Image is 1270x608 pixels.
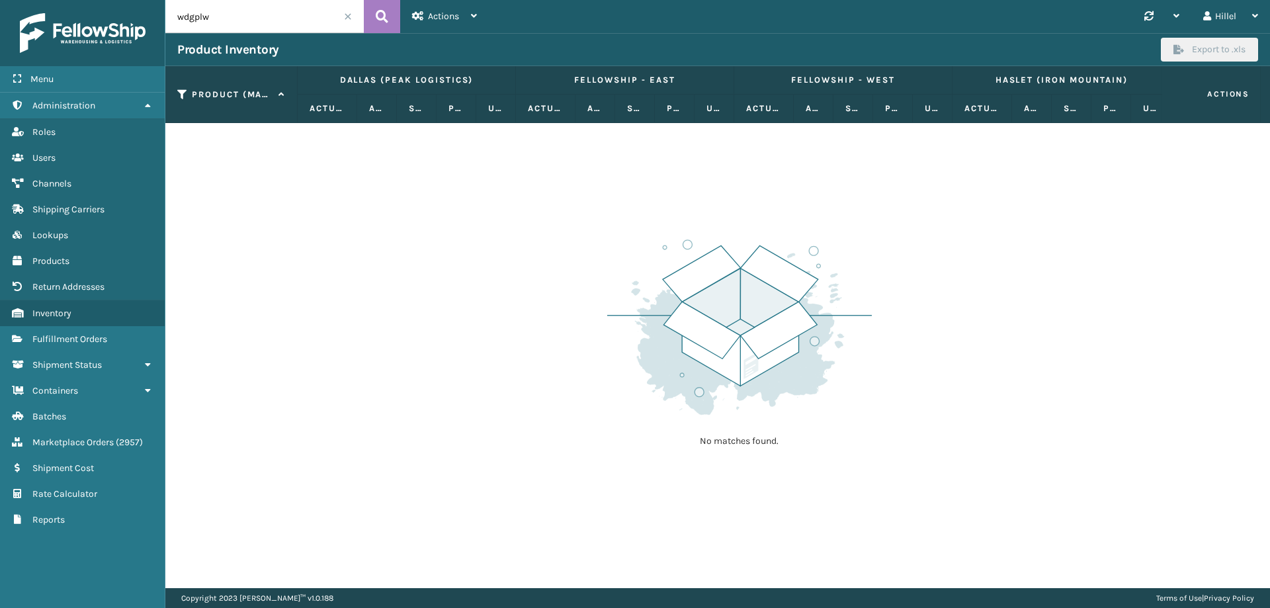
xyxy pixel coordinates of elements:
[32,230,68,241] span: Lookups
[32,411,66,422] span: Batches
[32,152,56,163] span: Users
[706,103,722,114] label: Unallocated
[32,255,69,267] span: Products
[192,89,272,101] label: Product (MAIN SKU)
[30,73,54,85] span: Menu
[1156,593,1202,603] a: Terms of Use
[964,103,999,114] label: Actual Quantity
[32,204,105,215] span: Shipping Carriers
[1204,593,1254,603] a: Privacy Policy
[1103,103,1119,114] label: Pending
[177,42,279,58] h3: Product Inventory
[32,178,71,189] span: Channels
[1143,103,1158,114] label: Unallocated
[885,103,900,114] label: Pending
[310,103,345,114] label: Actual Quantity
[32,333,107,345] span: Fulfillment Orders
[1024,103,1039,114] label: Available
[1165,83,1257,105] span: Actions
[32,308,71,319] span: Inventory
[310,74,503,86] label: Dallas (Peak Logistics)
[32,385,78,396] span: Containers
[20,13,146,53] img: logo
[369,103,384,114] label: Available
[746,103,781,114] label: Actual Quantity
[448,103,464,114] label: Pending
[32,514,65,525] span: Reports
[1156,588,1254,608] div: |
[1161,38,1258,62] button: Export to .xls
[32,462,94,474] span: Shipment Cost
[964,74,1158,86] label: Haslet (Iron Mountain)
[32,437,114,448] span: Marketplace Orders
[32,281,105,292] span: Return Addresses
[845,103,861,114] label: Safety
[667,103,682,114] label: Pending
[181,588,333,608] p: Copyright 2023 [PERSON_NAME]™ v 1.0.188
[428,11,459,22] span: Actions
[116,437,143,448] span: ( 2957 )
[1064,103,1079,114] label: Safety
[528,103,563,114] label: Actual Quantity
[32,488,97,499] span: Rate Calculator
[627,103,642,114] label: Safety
[488,103,503,114] label: Unallocated
[32,126,56,138] span: Roles
[587,103,603,114] label: Available
[409,103,424,114] label: Safety
[746,74,940,86] label: Fellowship - West
[528,74,722,86] label: Fellowship - East
[32,100,95,111] span: Administration
[925,103,940,114] label: Unallocated
[806,103,821,114] label: Available
[32,359,102,370] span: Shipment Status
